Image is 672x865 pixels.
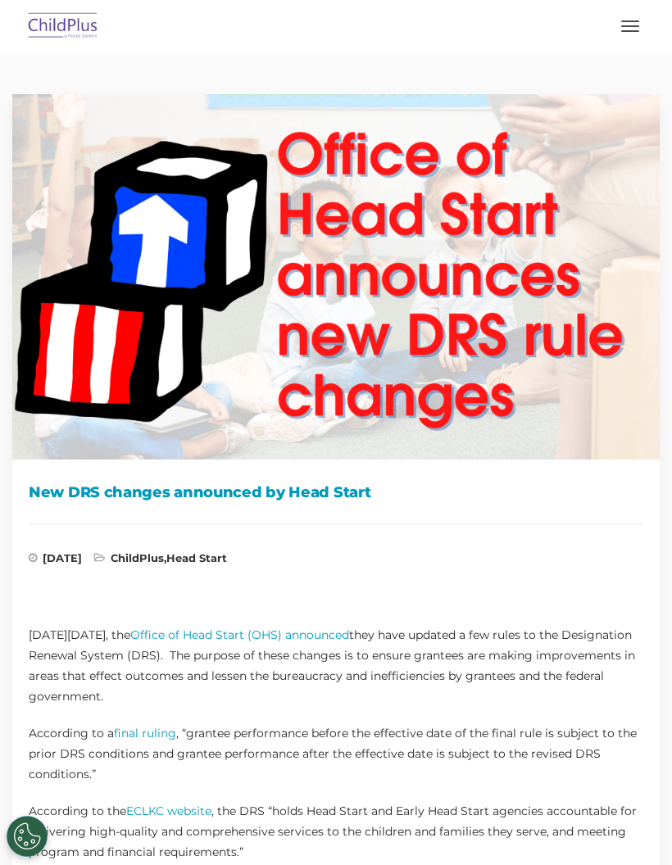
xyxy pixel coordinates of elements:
img: ChildPlus by Procare Solutions [25,7,102,46]
p: [DATE][DATE], the they have updated a few rules to the Designation Renewal System (DRS). The purp... [29,625,643,707]
p: According to the , the DRS “holds Head Start and Early Head Start agencies accountable for delive... [29,801,643,863]
button: Cookies Settings [7,816,48,857]
a: Office of Head Start (OHS) announced [130,627,349,642]
h1: New DRS changes announced by Head Start [29,480,643,505]
a: ECLKC website [126,804,211,818]
p: According to a , “grantee performance before the effective date of the final rule is subject to t... [29,723,643,785]
span: , [94,553,227,569]
a: Head Start [166,551,227,564]
a: final ruling [114,726,176,740]
span: [DATE] [29,553,82,569]
a: ChildPlus [111,551,164,564]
